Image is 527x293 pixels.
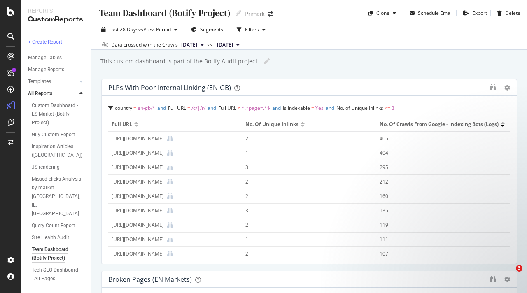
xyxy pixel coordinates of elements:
[138,105,155,112] span: en-gb/*
[490,84,496,91] div: binoculars
[133,105,136,112] span: =
[242,105,270,112] span: ^.*page=.*$
[418,9,453,16] div: Schedule Email
[245,149,360,157] div: 1
[108,275,192,284] div: Broken Pages (EN Markets)
[28,15,84,24] div: CustomReports
[326,105,334,112] span: and
[376,9,389,16] div: Clone
[268,11,273,17] div: arrow-right-arrow-left
[32,221,75,230] div: Query Count Report
[264,58,270,64] i: Edit report name
[245,10,265,18] div: Primark
[385,105,390,112] span: <=
[516,265,522,272] span: 3
[28,65,85,74] a: Manage Reports
[32,163,85,172] a: JS rendering
[98,23,181,36] button: Last 28 DaysvsPrev. Period
[28,89,52,98] div: All Reports
[499,265,519,285] iframe: Intercom live chat
[112,236,164,243] div: https://www.primark.com/en-gb/c/men/clothing/coats-and-jackets/varsity-jackets
[245,207,360,214] div: 3
[28,89,77,98] a: All Reports
[505,9,520,16] div: Delete
[208,105,216,112] span: and
[112,121,132,128] span: Full URL
[98,7,231,19] div: Team Dashboard (Botify Project)
[238,105,240,112] span: ≠
[28,38,62,47] div: + Create Report
[380,121,499,128] span: No. of Crawls from Google - Indexing Bots (Logs)
[111,41,178,49] div: Data crossed with the Crawls
[112,250,164,258] div: https://www.primark.com/en-gb/c/collabs/tv-and-film/wicked
[112,135,164,142] div: https://www.primark.com/en-gb/c/kids/girls/girls-clothing/winter-warmer
[191,105,205,112] span: /c/|/r/
[28,77,51,86] div: Templates
[32,233,85,242] a: Site Health Audit
[217,41,233,49] span: 2025 Jul. 27th
[112,221,164,229] div: https://www.primark.com/en-gb/c/kids/girls/girls-accessories/sunglasses
[380,135,494,142] div: 405
[100,57,259,65] div: This custom dashboard is part of the Botify Audit project.
[245,121,298,128] span: No. of Unique Inlinks
[272,105,281,112] span: and
[28,7,84,15] div: Reports
[245,221,360,229] div: 2
[236,10,241,16] i: Edit report name
[32,175,85,218] a: Missed clicks Analysis by market : [GEOGRAPHIC_DATA], IE, [GEOGRAPHIC_DATA]
[245,250,360,258] div: 2
[380,149,494,157] div: 404
[32,130,85,139] a: Guy Custom Report
[181,41,197,49] span: 2025 Aug. 24th
[32,130,75,139] div: Guy Custom Report
[112,164,164,171] div: https://www.primark.com/en-gb/c/kids/boys/boys-clothing/winter-warmer
[101,79,517,264] div: PLPs with Poor Internal Linking (EN-GB)country = en-gb/*andFull URL = /c/|/r/andFull URL ≠ ^.*pag...
[218,105,236,112] span: Full URL
[188,23,226,36] button: Segments
[32,175,83,218] div: Missed clicks Analysis by market : UK, IE, US
[112,193,164,200] div: https://www.primark.com/en-gb/c/kids/boys/boys-shoes/shoes
[380,193,494,200] div: 160
[32,233,69,242] div: Site Health Audit
[245,236,360,243] div: 1
[392,105,394,112] span: 3
[283,105,310,112] span: Is Indexable
[28,38,85,47] a: + Create Report
[28,77,77,86] a: Templates
[32,245,80,263] div: Team Dashboard (Botify Project)
[245,26,259,33] div: Filters
[28,53,62,62] div: Manage Tables
[336,105,383,112] span: No. of Unique Inlinks
[112,178,164,186] div: https://www.primark.com/en-gb/c/women/clothing/winter-warmer
[311,105,314,112] span: =
[460,7,487,20] button: Export
[112,149,164,157] div: https://www.primark.com/en-gb/r/home/new-arrivals
[109,26,138,33] span: Last 28 Days
[168,105,186,112] span: Full URL
[178,40,207,50] button: [DATE]
[494,7,520,20] button: Delete
[32,101,81,127] div: Custom Dashboard - ES Market (Botify Project)
[115,105,132,112] span: country
[32,142,82,160] div: Inspiration Articles (UK)
[28,53,85,62] a: Manage Tables
[112,207,164,214] div: https://www.primark.com/en-gb/r/collabs/tv-and-film/anime/naruto
[472,9,487,16] div: Export
[187,105,190,112] span: =
[108,84,231,92] div: PLPs with Poor Internal Linking (EN-GB)
[32,163,60,172] div: JS rendering
[214,40,243,50] button: [DATE]
[245,164,360,171] div: 3
[490,276,496,282] div: binoculars
[245,135,360,142] div: 2
[32,266,80,283] div: Tech SEO Dashboard - All Pages
[245,193,360,200] div: 2
[32,266,85,283] a: Tech SEO Dashboard - All Pages
[32,142,85,160] a: Inspiration Articles ([GEOGRAPHIC_DATA])
[380,207,494,214] div: 135
[406,7,453,20] button: Schedule Email
[380,164,494,171] div: 295
[28,65,64,74] div: Manage Reports
[138,26,171,33] span: vs Prev. Period
[157,105,166,112] span: and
